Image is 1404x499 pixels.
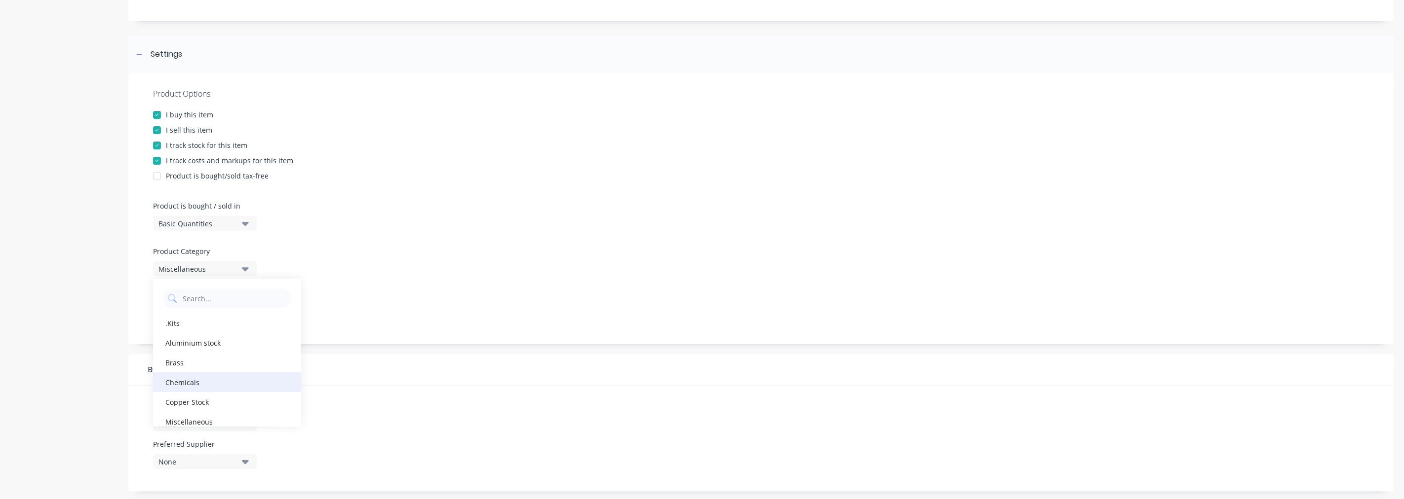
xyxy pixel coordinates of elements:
div: None [158,457,237,467]
div: Basic Quantities [158,218,237,229]
div: Product Options [153,88,1369,100]
div: Brass [153,353,301,372]
div: I sell this item [166,125,212,135]
div: Product is bought/sold tax-free [166,171,269,181]
div: I buy this item [166,109,213,120]
div: Copper Stock [153,392,301,412]
div: Miscellaneous [153,412,301,431]
button: Miscellaneous [153,261,257,276]
label: Product is bought / sold in [153,201,252,211]
div: I track costs and markups for this item [166,155,293,166]
button: Basic Quantities [153,216,257,231]
div: Chemicals [153,372,301,392]
label: Preferred Supplier [153,439,257,449]
div: Miscellaneous [158,264,237,274]
input: Search... [182,288,286,308]
button: None [153,454,257,469]
div: Buying [128,354,1394,386]
div: Aluminium stock [153,333,301,353]
div: .Kits [153,313,301,333]
div: I track stock for this item [166,140,247,150]
label: Product Category [153,246,252,256]
div: Settings [151,48,182,61]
